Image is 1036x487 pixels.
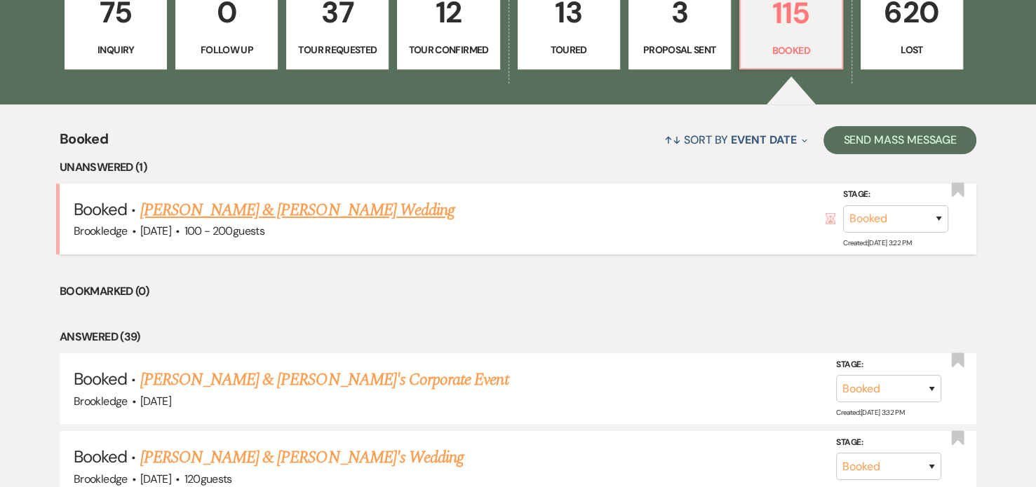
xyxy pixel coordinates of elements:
p: Inquiry [74,42,158,57]
li: Bookmarked (0) [60,282,976,301]
a: [PERSON_NAME] & [PERSON_NAME]'s Corporate Event [140,367,509,392]
li: Answered (39) [60,328,976,346]
p: Tour Confirmed [406,42,490,57]
button: Sort By Event Date [659,121,813,158]
p: Lost [870,42,954,57]
label: Stage: [843,187,948,203]
span: Booked [74,368,127,390]
p: Booked [749,43,833,58]
span: Event Date [731,132,796,147]
span: Created: [DATE] 3:32 PM [836,408,904,417]
p: Proposal Sent [638,42,722,57]
span: Booked [60,128,108,158]
a: [PERSON_NAME] & [PERSON_NAME]'s Wedding [140,445,464,470]
span: Created: [DATE] 3:22 PM [843,238,911,247]
label: Stage: [836,435,941,451]
a: [PERSON_NAME] & [PERSON_NAME] Wedding [140,198,455,223]
button: Send Mass Message [823,126,976,154]
span: Brookledge [74,394,128,409]
p: Follow Up [184,42,269,57]
span: [DATE] [140,394,171,409]
p: Toured [527,42,611,57]
span: Booked [74,198,127,220]
span: Booked [74,446,127,467]
label: Stage: [836,357,941,372]
span: ↑↓ [664,132,681,147]
span: Brookledge [74,472,128,486]
span: Brookledge [74,224,128,238]
span: 100 - 200 guests [184,224,264,238]
span: 120 guests [184,472,232,486]
span: [DATE] [140,224,171,238]
li: Unanswered (1) [60,158,976,177]
span: [DATE] [140,472,171,486]
p: Tour Requested [295,42,379,57]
